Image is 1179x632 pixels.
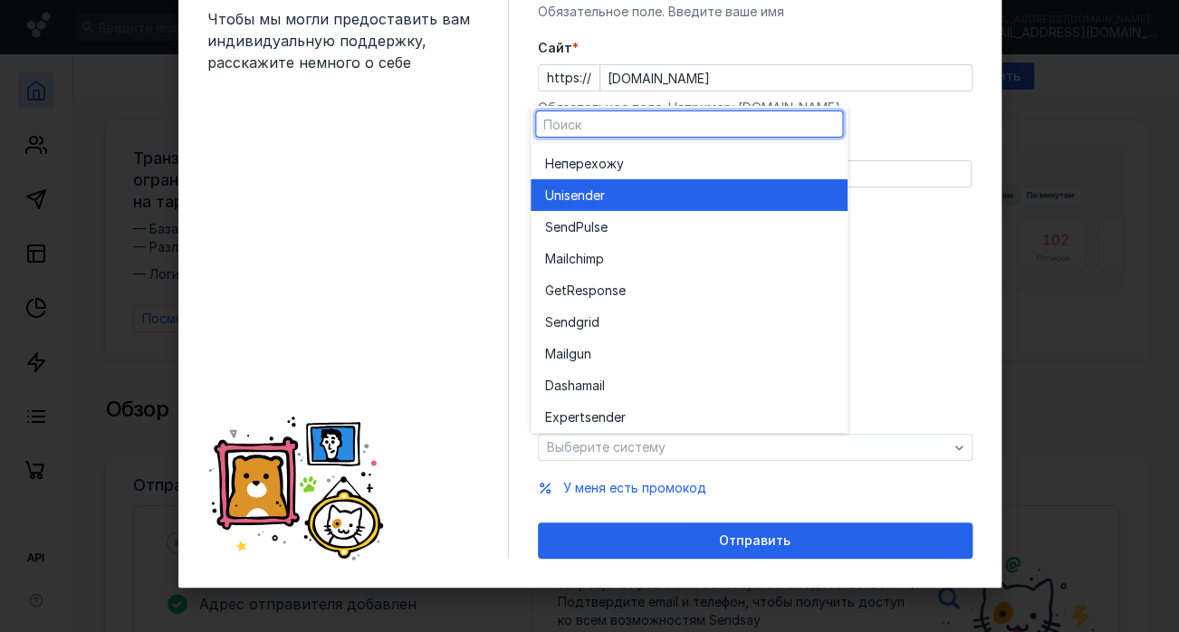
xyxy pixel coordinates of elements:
span: Не [545,155,561,173]
button: Unisender [531,179,848,211]
span: Mailchim [545,250,596,268]
span: p [596,250,604,268]
span: Mail [545,345,569,363]
div: Обязательное поле. Например: [DOMAIN_NAME] [538,99,973,117]
button: У меня есть промокод [563,479,706,497]
span: SendPuls [545,218,600,236]
span: Отправить [719,533,791,549]
button: Mailgun [531,338,848,369]
span: Unisende [545,187,600,205]
button: Выберите систему [538,434,973,461]
div: Обязательное поле. Введите ваше имя [538,3,973,21]
input: Поиск [536,111,842,137]
span: Dashamai [545,377,602,395]
span: etResponse [554,282,626,300]
span: Sendgr [545,313,589,331]
span: Чтобы мы могли предоставить вам индивидуальную поддержку, расскажите немного о себе [207,8,479,73]
span: Выберите систему [547,439,666,455]
button: Dashamail [531,369,848,401]
button: Sendgrid [531,306,848,338]
div: grid [531,143,848,433]
span: r [600,187,605,205]
span: gun [569,345,591,363]
button: Отправить [538,522,973,559]
button: Mailchimp [531,243,848,274]
button: Expertsender [531,401,848,433]
span: Cайт [538,39,572,57]
span: l [602,377,605,395]
span: e [600,218,608,236]
button: GetResponse [531,274,848,306]
span: pertsender [560,408,626,426]
span: G [545,282,554,300]
span: id [589,313,599,331]
span: У меня есть промокод [563,480,706,495]
button: SendPulse [531,211,848,243]
span: Ex [545,408,560,426]
span: перехожу [561,155,624,173]
button: Неперехожу [531,148,848,179]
